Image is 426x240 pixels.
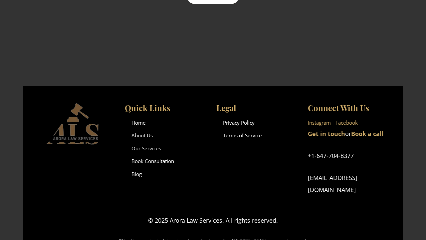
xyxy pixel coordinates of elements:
a: Home [131,119,146,126]
a: Book a call [351,130,384,138]
a: Instagram [308,118,331,128]
a: Terms of Service [223,132,262,139]
p: or [308,128,393,140]
p: +1‑647‑704‑8377 [308,150,393,162]
a: [EMAIL_ADDRESS][DOMAIN_NAME] [308,174,357,194]
h3: Connect With Us [308,102,393,114]
a: Get in touch [308,130,345,138]
a: Facebook [335,118,358,128]
a: Our Services [131,145,161,152]
h3: Legal [216,102,301,114]
p: © 2025 Arora Law Services. All rights reserved. [30,214,396,226]
img: Arora Law Services [33,102,118,145]
h3: Quick Links [125,102,210,114]
a: Blog [131,171,142,177]
a: Book Consultation [131,158,174,164]
a: Privacy Policy [223,119,255,126]
a: About Us [131,132,153,139]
